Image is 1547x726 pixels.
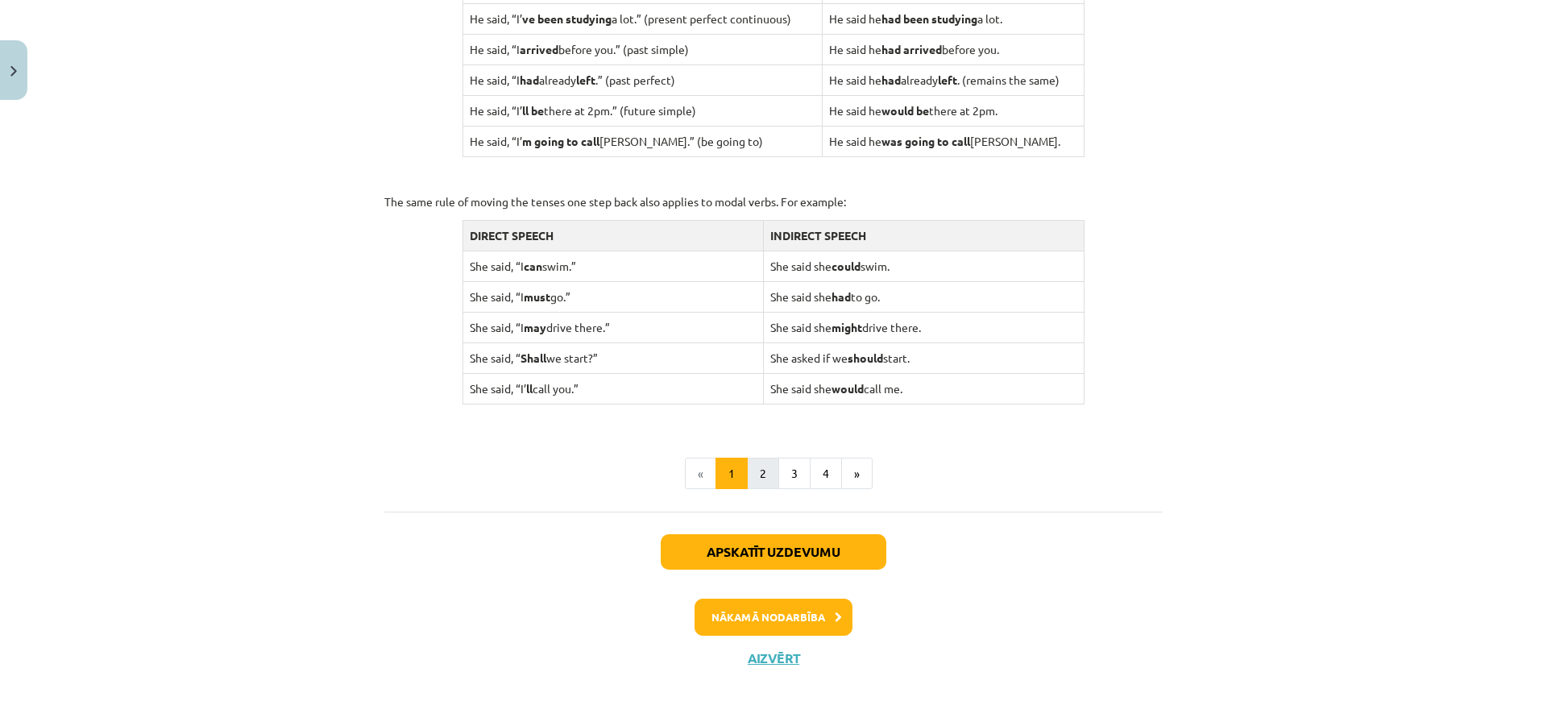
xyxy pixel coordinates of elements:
td: He said, “I’ a lot.” (present perfect continuous) [462,3,822,34]
td: She said, “ we start?” [462,342,763,373]
td: INDIRECT SPEECH [763,220,1085,251]
strong: ve been studying [522,11,612,26]
button: 2 [747,458,779,490]
td: He said, “I’ [PERSON_NAME].” (be going to) [462,126,822,156]
td: She said, “I drive there.” [462,312,763,342]
td: He said, “I’ there at 2pm.” (future simple) [462,95,822,126]
td: She said, “I’ call you.” [462,373,763,404]
strong: had [520,73,539,87]
td: He said he already . (remains the same) [822,64,1085,95]
strong: left [576,73,595,87]
strong: ll be [522,103,544,118]
td: She said she to go. [763,281,1085,312]
button: Aizvērt [743,650,804,666]
td: He said he a lot. [822,3,1085,34]
strong: had arrived [881,42,942,56]
td: DIRECT SPEECH [462,220,763,251]
p: The same rule of moving the tenses one step back also applies to modal verbs. For example: [384,193,1163,210]
strong: had [832,289,851,304]
strong: may [524,320,546,334]
td: He said he there at 2pm. [822,95,1085,126]
button: 3 [778,458,811,490]
button: 4 [810,458,842,490]
td: She said, “I go.” [462,281,763,312]
strong: must [524,289,550,304]
td: He said he [PERSON_NAME]. [822,126,1085,156]
td: He said, “I before you.” (past simple) [462,34,822,64]
strong: m going to call [522,134,599,148]
td: He said he before you. [822,34,1085,64]
strong: had [881,73,901,87]
strong: had been studying [881,11,977,26]
button: » [841,458,873,490]
td: She said she call me. [763,373,1085,404]
td: She asked if we start. [763,342,1085,373]
td: She said she drive there. [763,312,1085,342]
strong: arrived [520,42,558,56]
strong: would [832,381,864,396]
nav: Page navigation example [384,458,1163,490]
strong: can [524,259,542,273]
strong: Shall [521,351,546,365]
img: icon-close-lesson-0947bae3869378f0d4975bcd49f059093ad1ed9edebbc8119c70593378902aed.svg [10,66,17,77]
strong: would be [881,103,929,118]
strong: left [938,73,957,87]
td: She said she swim. [763,251,1085,281]
strong: ll [526,381,533,396]
button: Nākamā nodarbība [695,599,852,636]
button: Apskatīt uzdevumu [661,534,886,570]
td: He said, “I already .” (past perfect) [462,64,822,95]
strong: might [832,320,862,334]
strong: could [832,259,861,273]
strong: was going to call [881,134,970,148]
button: 1 [715,458,748,490]
td: She said, “I swim.” [462,251,763,281]
strong: should [848,351,883,365]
